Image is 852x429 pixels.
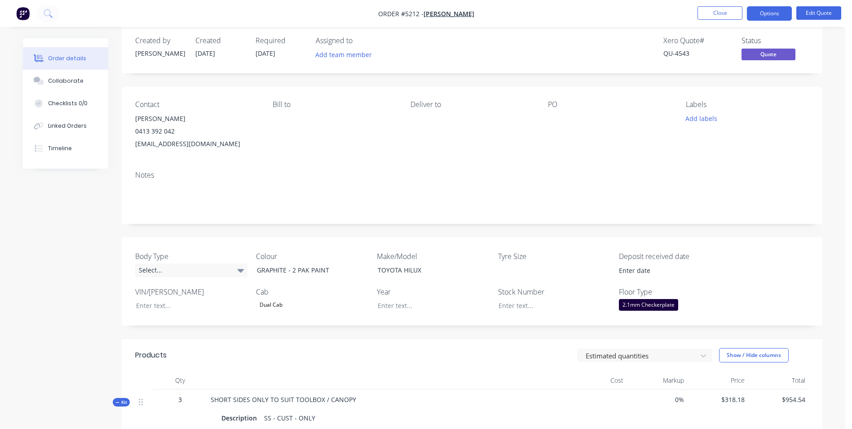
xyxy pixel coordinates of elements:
span: [DATE] [195,49,215,58]
button: Edit Quote [796,6,841,20]
label: Body Type [135,251,247,262]
div: Contact [135,100,258,109]
label: Deposit received date [619,251,731,262]
div: 2.1mm Checkerplate [619,299,678,311]
div: Products [135,350,167,361]
div: Order details [48,54,86,63]
div: Select... [135,264,247,277]
span: [DATE] [256,49,275,58]
div: Total [748,371,809,389]
span: $954.54 [752,395,805,404]
span: 3 [178,395,182,404]
button: Close [697,6,742,20]
span: SHORT SIDES ONLY TO SUIT TOOLBOX / CANOPY [211,395,356,404]
label: Year [377,286,489,297]
div: [PERSON_NAME]0413 392 042[EMAIL_ADDRESS][DOMAIN_NAME] [135,112,258,150]
div: GRAPHITE - 2 PAK PAINT [250,264,362,277]
div: Cost [566,371,627,389]
button: Add labels [680,112,722,125]
div: [EMAIL_ADDRESS][DOMAIN_NAME] [135,138,258,150]
div: [PERSON_NAME] [135,112,258,125]
div: SS - CUST - ONLY [260,411,319,425]
span: Quote [742,49,795,60]
span: Kit [115,399,127,406]
label: VIN/[PERSON_NAME] [135,286,247,297]
label: Stock Number [498,286,610,297]
div: Notes [135,171,809,179]
div: Description [221,411,260,425]
div: Created by [135,36,185,45]
button: Show / Hide columns [719,348,789,362]
button: Order details [23,47,108,70]
div: Collaborate [48,77,84,85]
div: Xero Quote # [663,36,731,45]
img: Factory [16,7,30,20]
div: Assigned to [316,36,406,45]
div: Linked Orders [48,122,87,130]
button: Add team member [316,49,377,61]
div: Dual Cab [256,299,286,311]
button: Checklists 0/0 [23,92,108,115]
div: Status [742,36,809,45]
div: 0413 392 042 [135,125,258,138]
button: Kit [113,398,130,407]
span: 0% [631,395,684,404]
label: Floor Type [619,286,731,297]
div: Required [256,36,305,45]
button: Linked Orders [23,115,108,137]
div: Timeline [48,144,72,152]
a: [PERSON_NAME] [424,9,474,18]
button: Options [747,6,792,21]
div: Bill to [273,100,396,109]
div: Checklists 0/0 [48,99,88,107]
button: Add team member [311,49,377,61]
button: Collaborate [23,70,108,92]
div: Qty [153,371,207,389]
div: Deliver to [411,100,534,109]
div: Markup [627,371,688,389]
span: Order #5212 - [378,9,424,18]
div: [PERSON_NAME] [135,49,185,58]
div: QU-4543 [663,49,731,58]
div: Created [195,36,245,45]
button: Timeline [23,137,108,160]
input: Enter date [613,264,724,277]
div: PO [548,100,671,109]
label: Cab [256,286,368,297]
div: TOYOTA HILUX [371,264,483,277]
span: $318.18 [691,395,745,404]
label: Tyre Size [498,251,610,262]
div: Price [688,371,748,389]
label: Make/Model [377,251,489,262]
label: Colour [256,251,368,262]
div: Labels [686,100,809,109]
